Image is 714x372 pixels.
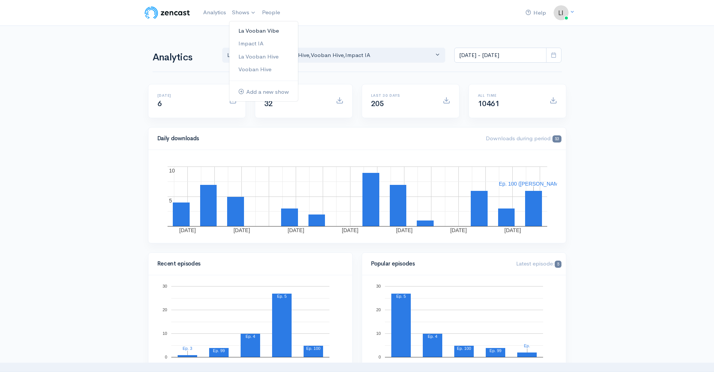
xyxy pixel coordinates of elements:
text: 20 [162,307,167,312]
text: 20 [376,307,380,312]
span: 6 [157,99,162,108]
text: Ep. 5 [277,294,287,298]
span: 32 [264,99,273,108]
text: 30 [376,284,380,288]
text: Ep. 100 [457,346,471,351]
img: ZenCast Logo [144,5,191,20]
text: [DATE] [396,227,412,233]
h4: Recent episodes [157,261,339,267]
h1: Analytics [153,52,213,63]
h6: [DATE] [157,93,220,97]
text: Ep. 5 [396,294,406,298]
text: 30 [162,284,167,288]
a: Analytics [200,4,229,21]
a: Help [522,5,549,21]
svg: A chart. [157,159,557,234]
h4: Popular episodes [371,261,507,267]
text: Ep. [524,343,530,348]
text: [DATE] [450,227,467,233]
span: 53 [552,135,561,142]
span: Latest episode: [516,260,561,267]
text: Ep. 3 [183,346,192,351]
span: 10461 [478,99,500,108]
text: 10 [376,331,380,336]
span: 205 [371,99,384,108]
a: Add a new show [229,85,298,99]
a: Impact IA [229,37,298,50]
text: 0 [165,355,167,359]
svg: A chart. [157,284,343,359]
ul: Shows [229,21,298,102]
text: 10 [162,331,167,336]
text: [DATE] [179,227,196,233]
h6: Last 30 days [371,93,434,97]
a: La Vooban Vibe [229,24,298,37]
text: Ep. 99 [489,348,501,353]
text: Ep. 100 ([PERSON_NAME]..) [498,181,567,187]
text: [DATE] [504,227,521,233]
text: 0 [378,355,380,359]
div: La Vooban Vibe , La Vooban Hive , Vooban Hive , Impact IA [227,51,434,60]
span: Downloads during period: [486,135,561,142]
text: 10 [169,168,175,174]
text: Ep. 99 [213,348,225,353]
text: Ep. 100 [306,346,320,351]
text: [DATE] [287,227,304,233]
text: [DATE] [233,227,250,233]
a: La Vooban Hive [229,50,298,63]
text: 5 [169,198,172,204]
input: analytics date range selector [454,48,546,63]
svg: A chart. [371,284,557,359]
h6: All time [478,93,540,97]
text: Ep. 4 [245,334,255,339]
a: People [259,4,283,21]
text: [DATE] [342,227,358,233]
a: Vooban Hive [229,63,298,76]
text: Ep. 4 [428,334,437,339]
button: La Vooban Vibe, La Vooban Hive, Vooban Hive, Impact IA [222,48,446,63]
h4: Daily downloads [157,135,477,142]
a: Shows [229,4,259,21]
img: ... [554,5,569,20]
span: 5 [555,261,561,268]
